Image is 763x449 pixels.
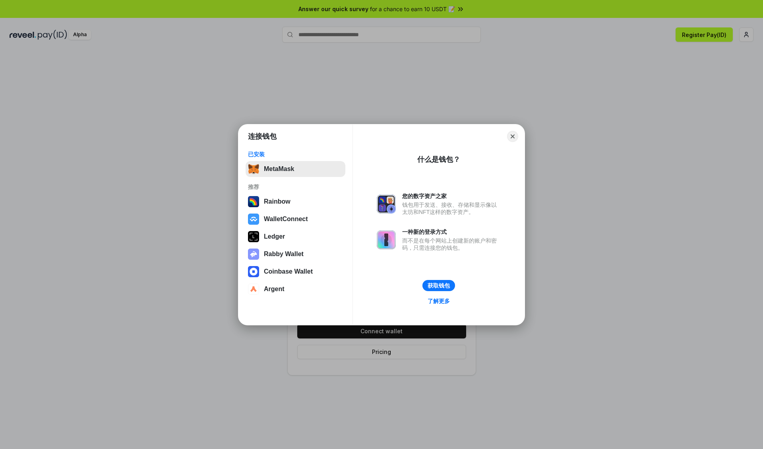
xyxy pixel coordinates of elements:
[423,296,455,306] a: 了解更多
[248,196,259,207] img: svg+xml,%3Csvg%20width%3D%22120%22%20height%3D%22120%22%20viewBox%3D%220%200%20120%20120%22%20fil...
[264,233,285,240] div: Ledger
[246,211,345,227] button: WalletConnect
[377,230,396,249] img: svg+xml,%3Csvg%20xmlns%3D%22http%3A%2F%2Fwww.w3.org%2F2000%2Fsvg%22%20fill%3D%22none%22%20viewBox...
[248,151,343,158] div: 已安装
[402,228,501,235] div: 一种新的登录方式
[246,246,345,262] button: Rabby Wallet
[264,286,285,293] div: Argent
[402,201,501,216] div: 钱包用于发送、接收、存储和显示像以太坊和NFT这样的数字资产。
[264,216,308,223] div: WalletConnect
[428,297,450,305] div: 了解更多
[246,264,345,280] button: Coinbase Wallet
[417,155,460,164] div: 什么是钱包？
[248,231,259,242] img: svg+xml,%3Csvg%20xmlns%3D%22http%3A%2F%2Fwww.w3.org%2F2000%2Fsvg%22%20width%3D%2228%22%20height%3...
[246,194,345,210] button: Rainbow
[248,266,259,277] img: svg+xml,%3Csvg%20width%3D%2228%22%20height%3D%2228%22%20viewBox%3D%220%200%2028%2028%22%20fill%3D...
[248,163,259,175] img: svg+xml,%3Csvg%20fill%3D%22none%22%20height%3D%2233%22%20viewBox%3D%220%200%2035%2033%22%20width%...
[402,237,501,251] div: 而不是在每个网站上创建新的账户和密码，只需连接您的钱包。
[248,183,343,190] div: 推荐
[264,165,294,173] div: MetaMask
[248,284,259,295] img: svg+xml,%3Csvg%20width%3D%2228%22%20height%3D%2228%22%20viewBox%3D%220%200%2028%2028%22%20fill%3D...
[246,281,345,297] button: Argent
[248,132,277,141] h1: 连接钱包
[428,282,450,289] div: 获取钱包
[248,214,259,225] img: svg+xml,%3Csvg%20width%3D%2228%22%20height%3D%2228%22%20viewBox%3D%220%200%2028%2028%22%20fill%3D...
[248,249,259,260] img: svg+xml,%3Csvg%20xmlns%3D%22http%3A%2F%2Fwww.w3.org%2F2000%2Fsvg%22%20fill%3D%22none%22%20viewBox...
[246,161,345,177] button: MetaMask
[402,192,501,200] div: 您的数字资产之家
[377,194,396,214] img: svg+xml,%3Csvg%20xmlns%3D%22http%3A%2F%2Fwww.w3.org%2F2000%2Fsvg%22%20fill%3D%22none%22%20viewBox...
[246,229,345,245] button: Ledger
[264,198,290,205] div: Rainbow
[264,251,304,258] div: Rabby Wallet
[422,280,455,291] button: 获取钱包
[507,131,518,142] button: Close
[264,268,313,275] div: Coinbase Wallet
